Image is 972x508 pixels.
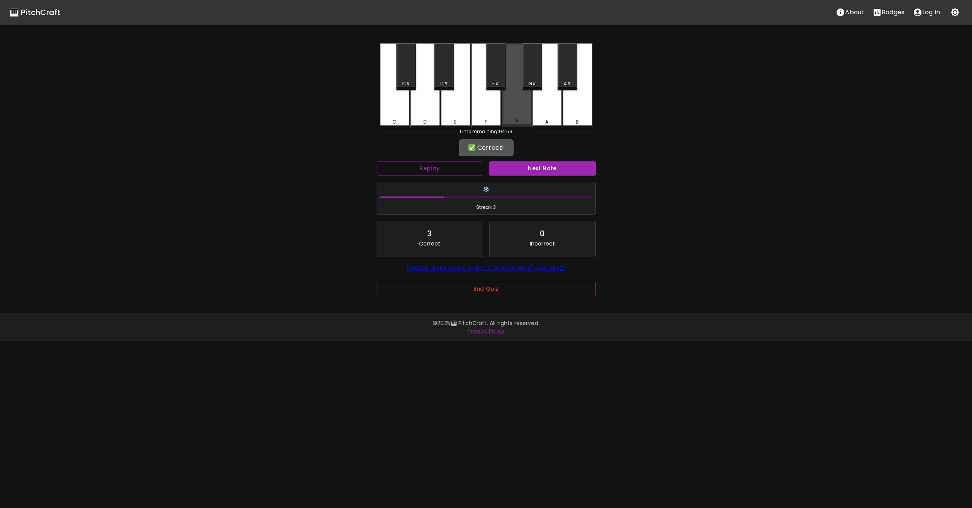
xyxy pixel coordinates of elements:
button: About [832,5,868,20]
p: Log In [922,8,940,17]
div: G# [528,80,536,87]
p: © 2025 🎹 PitchCraft. All rights reserved. [264,319,708,327]
div: F# [492,80,499,87]
div: 0 [540,227,545,240]
a: Privacy Policy [467,327,504,335]
div: ✅ Correct! [463,143,510,152]
button: End Quiz [377,282,596,296]
div: E [454,119,456,125]
h6: ❄️ [380,185,592,194]
a: 🎹 PitchCraft [9,6,61,19]
div: C [392,119,396,125]
div: A [545,119,548,125]
div: A# [564,80,571,87]
div: F [485,119,487,125]
button: Stats [868,5,909,20]
span: Streak: 3 [380,203,592,211]
div: D# [440,80,448,87]
div: Time remaining: 04:56 [380,128,593,135]
p: Badges [882,8,904,17]
div: D [423,119,426,125]
p: Correct [419,240,440,247]
div: G [514,117,518,124]
p: Incorrect [530,240,555,247]
button: Next Note [489,161,596,176]
button: Replay [377,161,483,176]
a: Create an account or log in to save all of your stats [407,263,565,272]
button: account of current user [909,5,944,20]
p: About [845,8,864,17]
div: C# [402,80,410,87]
div: B [576,119,579,125]
div: 3 [427,227,432,240]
